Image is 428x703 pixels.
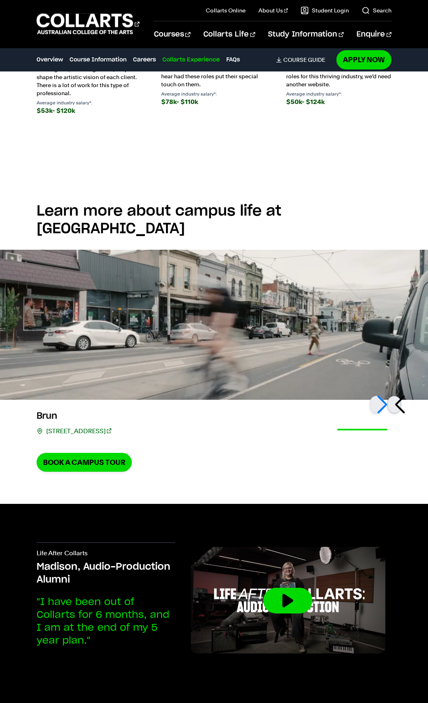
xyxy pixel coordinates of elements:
a: Overview [37,55,63,64]
p: Average industry salary*: [161,92,267,96]
div: $53k- $120k [37,105,142,116]
a: FAQs [226,55,240,64]
p: Life After Collarts [37,549,175,560]
a: Student Login [301,6,349,14]
a: Enquire [356,21,391,48]
a: Collarts Online [206,6,246,14]
p: Average industry salary*: [286,92,392,96]
a: Course Guide [276,56,332,63]
a: Book a Campus Tour [37,453,132,472]
a: Collarts Life [203,21,255,48]
a: Collarts Experience [162,55,220,64]
a: Search [362,6,391,14]
a: Apply Now [336,50,391,69]
a: Careers [133,55,156,64]
h2: Learn more about campus life at [GEOGRAPHIC_DATA] [37,202,392,238]
h3: Brun [37,410,132,422]
div: $78k- $110k [161,96,267,108]
p: "I have been out of Collarts for 6 months, and I am at the end of my 5 year plan." [37,596,175,647]
img: Video thumbnail [184,542,392,659]
a: About Us [258,6,288,14]
p: Average industry salary*: [37,100,142,105]
a: [STREET_ADDRESS] [46,426,111,437]
div: $50k- $124k [286,96,392,108]
a: Courses [154,21,190,48]
a: Course Information [70,55,127,64]
div: Go to homepage [37,12,134,35]
a: Study Information [268,21,344,48]
h3: Madison, Audio-Production Alumni [37,560,175,586]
